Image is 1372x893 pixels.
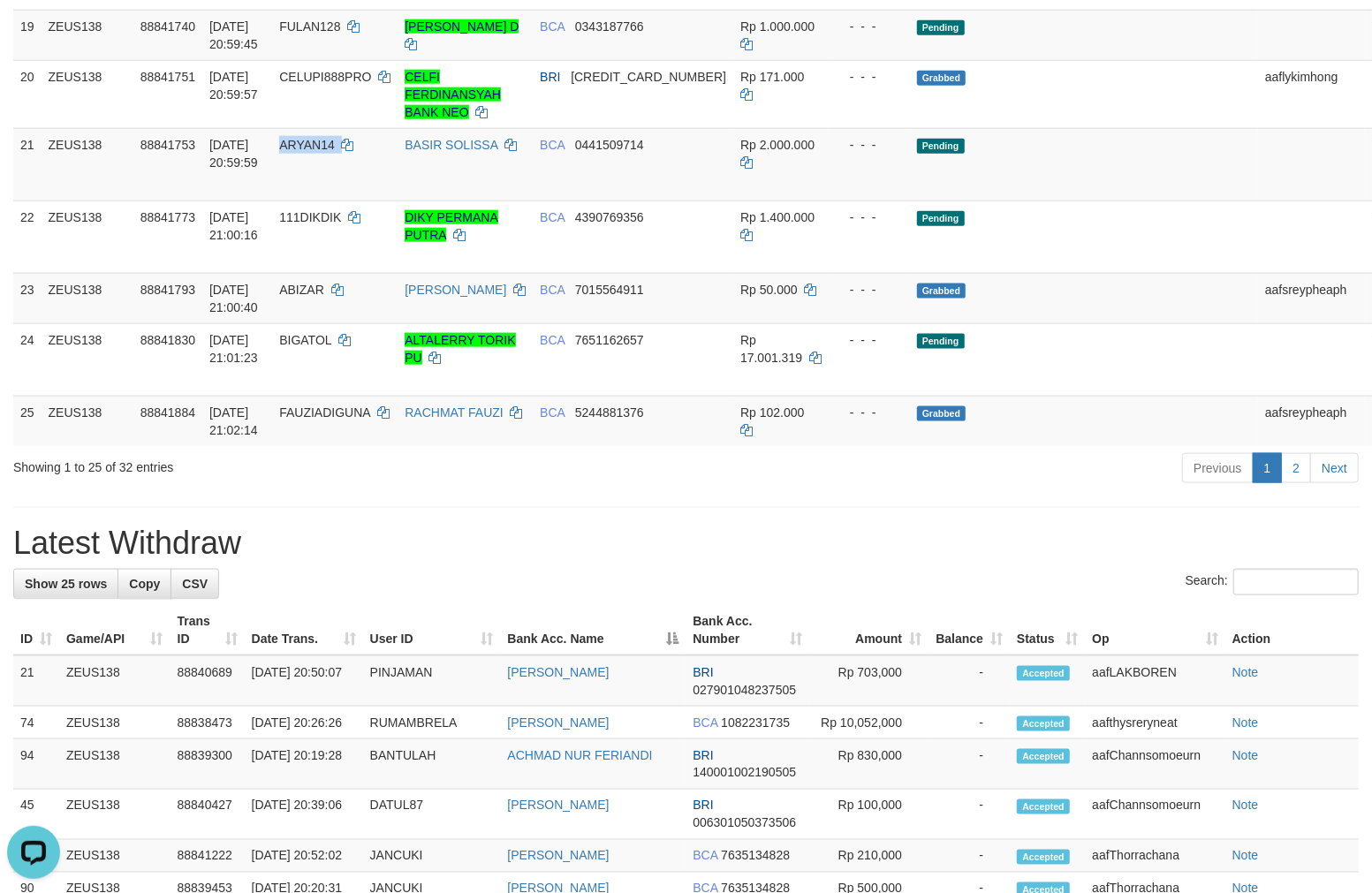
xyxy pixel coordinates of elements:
[363,739,501,790] td: BANTULAH
[171,707,245,739] td: 88838473
[59,655,171,707] td: ZEUS138
[140,333,195,347] span: 88841830
[809,605,929,655] th: Amount: activate to sort column ascending
[836,136,903,154] div: - - -
[575,333,644,347] span: Copy 7651162657 to clipboard
[405,283,506,297] a: [PERSON_NAME]
[917,284,966,299] span: Grabbed
[209,138,258,170] span: [DATE] 20:59:59
[405,19,519,34] a: [PERSON_NAME] D
[929,605,1010,655] th: Balance: activate to sort column ascending
[363,790,501,840] td: DATUL87
[740,210,815,224] span: Rp 1.400.000
[575,210,644,224] span: Copy 4390769356 to clipboard
[721,849,790,863] span: Copy 7635134828 to clipboard
[279,70,371,84] span: CELUPI888PRO
[245,739,363,790] td: [DATE] 20:19:28
[1010,605,1085,655] th: Status: activate to sort column ascending
[182,577,208,591] span: CSV
[171,655,245,707] td: 88840689
[13,323,42,396] td: 24
[917,211,965,226] span: Pending
[13,201,42,273] td: 22
[140,405,195,420] span: 88841884
[1186,569,1359,595] label: Search:
[209,333,258,365] span: [DATE] 21:01:23
[917,71,966,86] span: Grabbed
[917,334,965,349] span: Pending
[129,577,160,591] span: Copy
[1258,273,1365,323] td: aafsreypheaph
[1232,798,1259,813] a: Note
[540,210,565,224] span: BCA
[13,526,1359,561] h1: Latest Withdraw
[809,790,929,840] td: Rp 100,000
[1225,605,1359,655] th: Action
[1017,666,1070,681] span: Accepted
[575,405,644,420] span: Copy 5244881376 to clipboard
[279,210,341,224] span: 111DIKDIK
[279,333,331,347] span: BIGATOL
[405,333,515,365] a: ALTALERRY TORIK PU
[929,790,1010,840] td: -
[1017,716,1070,731] span: Accepted
[42,10,133,60] td: ZEUS138
[42,60,133,128] td: ZEUS138
[42,323,133,396] td: ZEUS138
[540,138,565,152] span: BCA
[1258,60,1365,128] td: aaflykimhong
[245,605,363,655] th: Date Trans.: activate to sort column ascending
[13,655,59,707] td: 21
[25,577,107,591] span: Show 25 rows
[42,396,133,446] td: ZEUS138
[836,281,903,299] div: - - -
[740,405,804,420] span: Rp 102.000
[1232,849,1259,863] a: Note
[13,707,59,739] td: 74
[363,840,501,873] td: JANCUKI
[140,70,195,84] span: 88841751
[59,739,171,790] td: ZEUS138
[405,210,498,242] a: DIKY PERMANA PUTRA
[809,739,929,790] td: Rp 830,000
[209,210,258,242] span: [DATE] 21:00:16
[809,707,929,739] td: Rp 10,052,000
[42,128,133,201] td: ZEUS138
[1233,569,1359,595] input: Search:
[1232,715,1259,730] a: Note
[1253,453,1283,483] a: 1
[171,739,245,790] td: 88839300
[13,60,42,128] td: 20
[13,605,59,655] th: ID: activate to sort column ascending
[507,715,609,730] a: [PERSON_NAME]
[693,665,713,679] span: BRI
[809,840,929,873] td: Rp 210,000
[209,70,258,102] span: [DATE] 20:59:57
[117,569,171,599] a: Copy
[929,707,1010,739] td: -
[540,19,565,34] span: BCA
[740,283,798,297] span: Rp 50.000
[693,849,717,863] span: BCA
[540,333,565,347] span: BCA
[209,283,258,314] span: [DATE] 21:00:40
[1017,799,1070,814] span: Accepted
[245,790,363,840] td: [DATE] 20:39:06
[245,655,363,707] td: [DATE] 20:50:07
[13,569,118,599] a: Show 25 rows
[500,605,686,655] th: Bank Acc. Name: activate to sort column descending
[540,283,565,297] span: BCA
[507,748,652,762] a: ACHMAD NUR FERIANDI
[140,19,195,34] span: 88841740
[917,139,965,154] span: Pending
[363,655,501,707] td: PINJAMAN
[693,816,796,830] span: Copy 006301050373506 to clipboard
[1258,396,1365,446] td: aafsreypheaph
[540,70,560,84] span: BRI
[693,748,713,762] span: BRI
[1085,605,1224,655] th: Op: activate to sort column ascending
[140,283,195,297] span: 88841793
[209,19,258,51] span: [DATE] 20:59:45
[571,70,726,84] span: Copy 5859458209540955 to clipboard
[171,840,245,873] td: 88841222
